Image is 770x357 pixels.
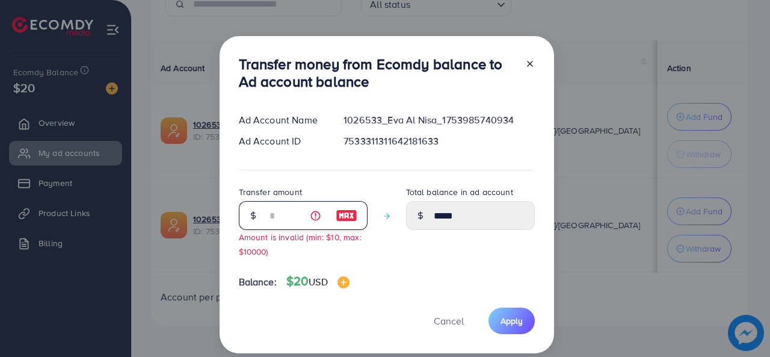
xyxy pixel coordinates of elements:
[406,186,513,198] label: Total balance in ad account
[229,113,334,127] div: Ad Account Name
[309,275,327,288] span: USD
[239,231,362,256] small: Amount is invalid (min: $10, max: $10000)
[419,308,479,334] button: Cancel
[239,186,302,198] label: Transfer amount
[239,55,516,90] h3: Transfer money from Ecomdy balance to Ad account balance
[334,134,544,148] div: 7533311311642181633
[434,314,464,328] span: Cancel
[488,308,535,334] button: Apply
[334,113,544,127] div: 1026533_Eva Al Nisa_1753985740934
[500,315,523,327] span: Apply
[286,274,350,289] h4: $20
[336,208,357,223] img: image
[229,134,334,148] div: Ad Account ID
[239,275,277,289] span: Balance:
[337,276,350,288] img: image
